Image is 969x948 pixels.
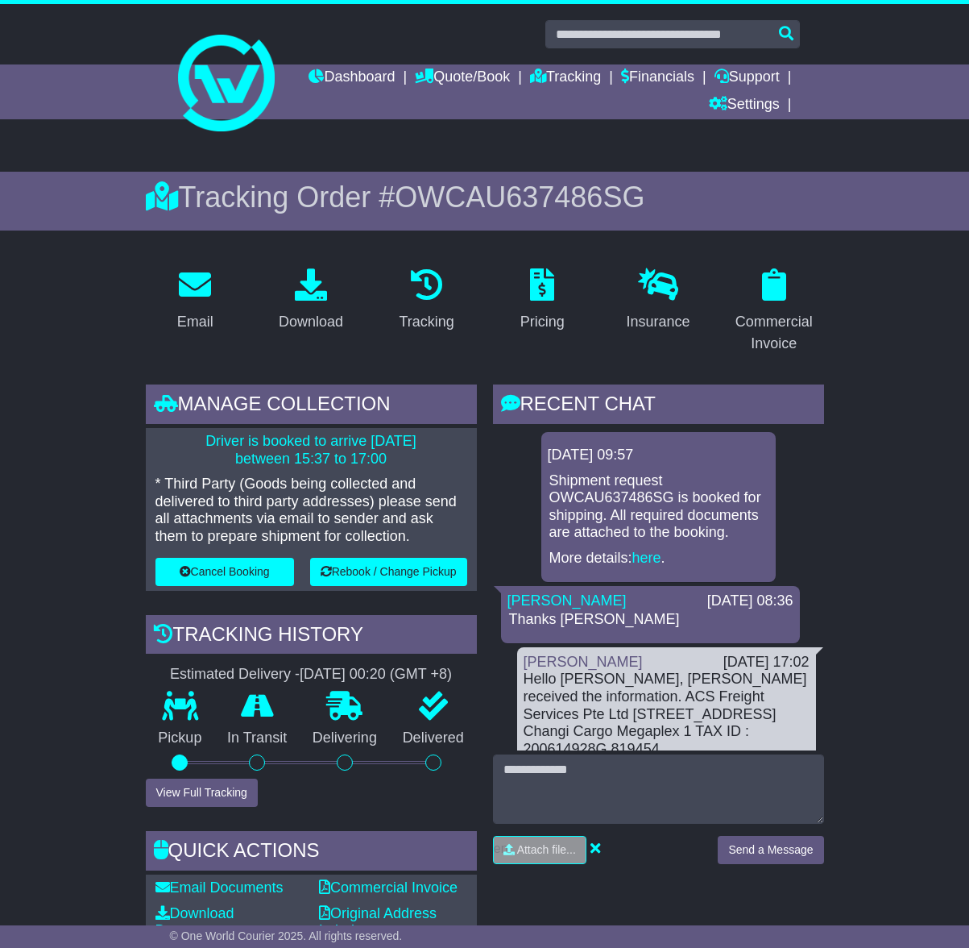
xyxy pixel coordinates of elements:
button: Rebook / Change Pickup [310,558,467,586]
p: Pickup [146,730,215,747]
a: [PERSON_NAME] [507,592,627,609]
a: Support [714,64,780,92]
p: Thanks [PERSON_NAME] [509,611,792,629]
a: Email Documents [155,879,284,896]
div: Hello [PERSON_NAME], [PERSON_NAME] received the information. ACS Freight Services Pte Ltd [STREET... [524,671,810,914]
span: OWCAU637486SG [395,181,644,214]
a: Insurance [615,263,700,339]
div: Tracking history [146,615,477,659]
div: Email [177,311,213,333]
div: [DATE] 17:02 [723,654,810,671]
a: Commercial Invoice [724,263,824,360]
a: Dashboard [309,64,395,92]
div: [DATE] 00:20 (GMT +8) [300,666,452,684]
a: Tracking [530,64,601,92]
p: Delivered [390,730,477,747]
button: View Full Tracking [146,779,258,807]
p: Shipment request OWCAU637486SG is booked for shipping. All required documents are attached to the... [549,472,768,542]
a: Tracking [389,263,465,339]
button: Send a Message [718,836,823,864]
p: * Third Party (Goods being collected and delivered to third party addresses) please send all atta... [155,476,467,545]
div: Estimated Delivery - [146,666,477,684]
a: [PERSON_NAME] [524,654,643,670]
p: Driver is booked to arrive [DATE] between 15:37 to 17:00 [155,433,467,468]
div: Pricing [520,311,565,333]
a: Commercial Invoice [319,879,458,896]
a: Pricing [510,263,575,339]
a: Settings [709,92,780,119]
div: [DATE] 09:57 [548,447,769,464]
a: Download Documents [155,905,234,939]
a: here [632,550,661,566]
a: Download [268,263,354,339]
p: In Transit [214,730,300,747]
div: Commercial Invoice [735,311,814,355]
div: Download [279,311,343,333]
div: Manage collection [146,385,477,428]
div: Tracking Order # [146,180,824,214]
p: More details: . [549,550,768,568]
span: © One World Courier 2025. All rights reserved. [170,929,403,942]
div: Tracking [400,311,454,333]
p: Delivering [300,730,390,747]
button: Cancel Booking [155,558,294,586]
a: Email [167,263,224,339]
div: [DATE] 08:36 [707,592,793,610]
div: Quick Actions [146,831,477,875]
a: Quote/Book [415,64,510,92]
div: Insurance [626,311,689,333]
a: Original Address Label [319,905,437,939]
div: RECENT CHAT [493,385,824,428]
a: Financials [621,64,694,92]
